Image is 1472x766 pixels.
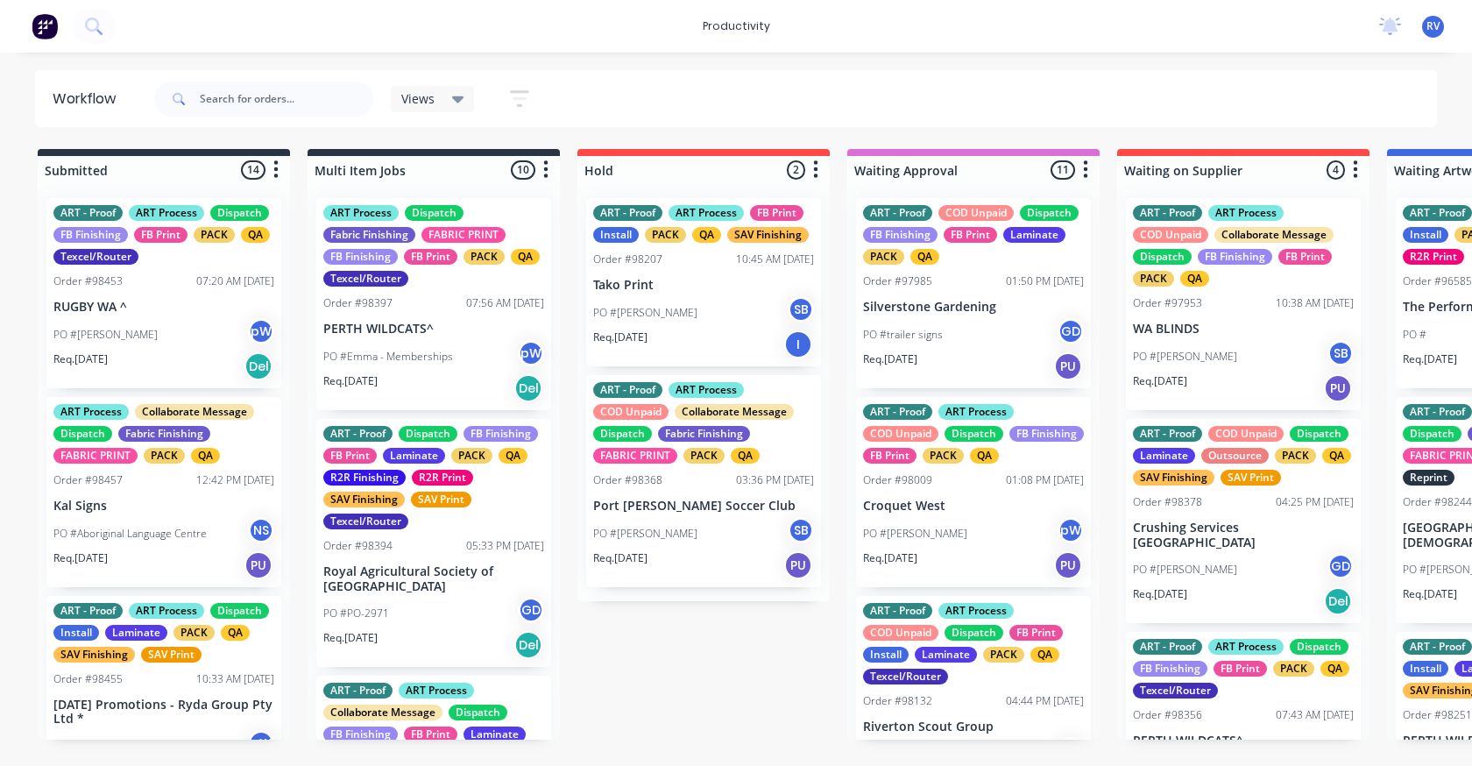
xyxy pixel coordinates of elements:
div: PACK [863,249,904,265]
div: Dispatch [405,205,464,221]
div: QA [1322,448,1351,464]
div: GD [1327,553,1354,579]
p: Req. [DATE] [323,630,378,646]
div: ART - ProofCOD UnpaidDispatchLaminateOutsourcePACKQASAV FinishingSAV PrintOrder #9837804:25 PM [D... [1126,419,1361,624]
div: FB Finishing [1009,426,1084,442]
div: PACK [983,647,1024,663]
div: 12:42 PM [DATE] [196,472,274,488]
p: Req. [DATE] [1133,586,1187,602]
div: QA [499,448,527,464]
div: SAV Finishing [1133,470,1214,486]
div: COD Unpaid [863,625,938,641]
p: PO #[PERSON_NAME] [593,305,697,321]
div: ART ProcessCollaborate MessageDispatchFabric FinishingFABRIC PRINTPACKQAOrder #9845712:42 PM [DAT... [46,397,281,587]
div: ART - Proof [1403,404,1472,420]
div: QA [191,448,220,464]
div: Install [1403,227,1448,243]
div: ART - Proof [593,382,662,398]
p: [DATE] Promotions - Ryda Group Pty Ltd * [53,698,274,727]
div: ART - Proof [53,205,123,221]
div: R2R Print [412,470,473,486]
div: QA [1320,661,1349,677]
div: Install [1403,661,1448,677]
p: Req. [DATE] [863,351,917,367]
div: PU [244,551,272,579]
div: pW [1058,517,1084,543]
div: I [784,330,812,358]
div: ART - Proof [863,205,932,221]
div: Dispatch [945,426,1003,442]
div: 05:33 PM [DATE] [466,538,544,554]
p: PO #trailer signs [863,327,943,343]
div: FB Print [323,448,377,464]
p: PERTH WILDCATS^ [1133,734,1354,748]
div: Laminate [383,448,445,464]
div: pW [248,318,274,344]
div: QA [1030,647,1059,663]
div: ART Process [399,683,474,699]
div: ART - Proof [323,683,393,699]
div: FABRIC PRINT [421,227,506,243]
div: FB Print [404,727,457,742]
div: FB Print [863,448,916,464]
p: PERTH WILDCATS^ [323,322,544,337]
div: ART - Proof [1403,639,1472,655]
p: PO #PO-2971 [323,606,389,621]
p: PO #[PERSON_NAME] [53,739,158,755]
div: GD [1058,318,1084,344]
div: ART - Proof [863,603,932,619]
div: PACK [173,625,215,641]
div: Del [244,352,272,380]
div: ART - Proof [1133,639,1202,655]
div: COD Unpaid [593,404,669,420]
div: Fabric Finishing [658,426,750,442]
p: Port [PERSON_NAME] Soccer Club [593,499,814,514]
input: Search for orders... [200,82,373,117]
div: GD [1058,737,1084,763]
div: FB Finishing [863,227,938,243]
div: FB Finishing [323,249,398,265]
div: PU [1054,352,1082,380]
div: FB Finishing [464,426,538,442]
div: FB Print [750,205,803,221]
p: Req. [DATE] [593,330,648,345]
div: ART - Proof [593,205,662,221]
div: ART - ProofART ProcessDispatchFB FinishingFB PrintPACKQATexcel/RouterOrder #9845307:20 AM [DATE]R... [46,198,281,388]
p: Req. [DATE] [323,373,378,389]
div: Order #98368 [593,472,662,488]
div: PACK [683,448,725,464]
p: Riverton Scout Group [863,720,1084,734]
div: PU [1324,374,1352,402]
div: Order #97985 [863,273,932,289]
p: PO #[PERSON_NAME] [53,327,158,343]
div: Install [593,227,639,243]
div: Collaborate Message [135,404,254,420]
p: Royal Agricultural Society of [GEOGRAPHIC_DATA] [323,564,544,594]
div: ART - ProofCOD UnpaidDispatchFB FinishingFB PrintLaminatePACKQAOrder #9798501:50 PM [DATE]Silvers... [856,198,1091,388]
div: productivity [694,13,779,39]
div: 01:50 PM [DATE] [1006,273,1084,289]
p: Req. [DATE] [53,550,108,566]
div: 04:25 PM [DATE] [1276,494,1354,510]
div: Order #96585 [1403,273,1472,289]
div: QA [692,227,721,243]
span: RV [1426,18,1440,34]
div: 07:56 AM [DATE] [466,295,544,311]
p: PO #[PERSON_NAME] [1133,349,1237,365]
div: Del [514,631,542,659]
div: ART Process [129,205,204,221]
div: Texcel/Router [323,271,408,287]
div: Order #98251 [1403,707,1472,723]
div: R2R Print [1403,249,1464,265]
div: 07:20 AM [DATE] [196,273,274,289]
div: PACK [1273,661,1314,677]
p: RUGBY WA ^ [53,300,274,315]
div: ART Process [1208,205,1284,221]
div: FB Print [1009,625,1063,641]
div: FB Print [134,227,188,243]
div: Dispatch [945,625,1003,641]
div: SAV Print [1221,470,1281,486]
div: COD Unpaid [1133,227,1208,243]
div: Outsource [1201,448,1269,464]
div: Laminate [105,625,167,641]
